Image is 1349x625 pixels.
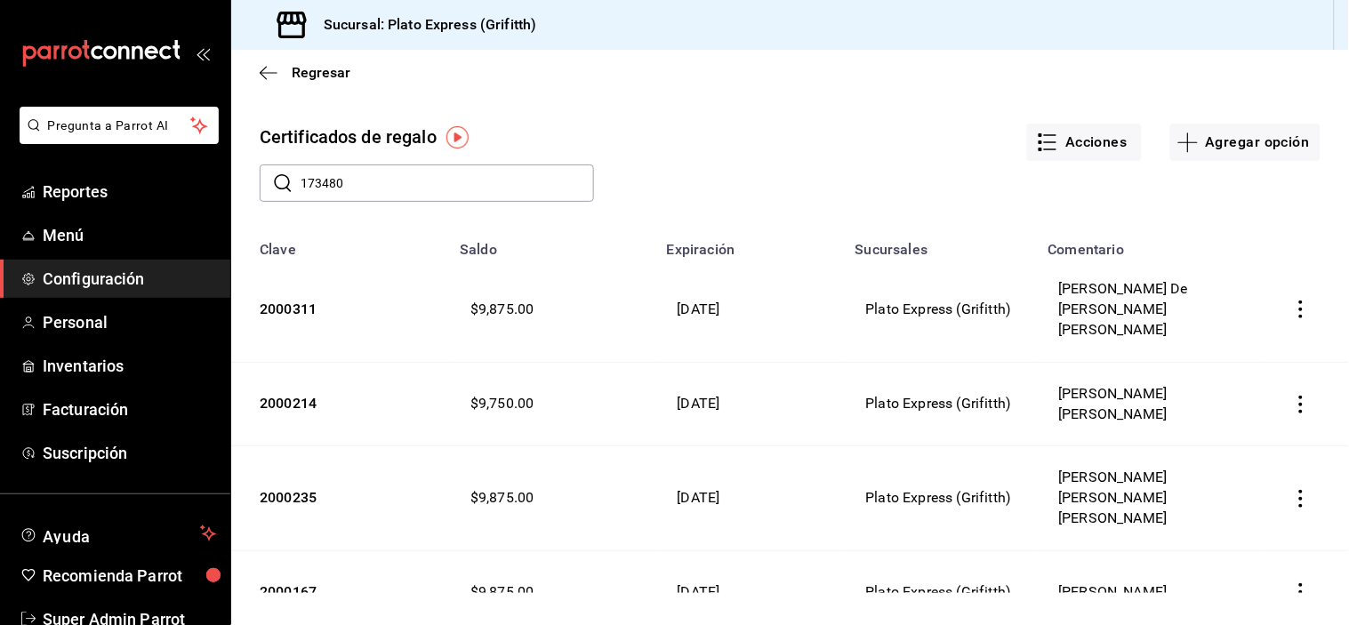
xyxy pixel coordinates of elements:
[231,258,449,362] td: 2000311
[231,446,449,551] td: 2000235
[1038,258,1260,362] td: [PERSON_NAME] De [PERSON_NAME] [PERSON_NAME]
[1038,362,1260,446] td: [PERSON_NAME] [PERSON_NAME]
[48,116,191,135] span: Pregunta a Parrot AI
[43,267,216,291] span: Configuración
[1027,124,1142,161] button: Acciones
[43,523,193,544] span: Ayuda
[12,129,219,148] a: Pregunta a Parrot AI
[656,446,845,551] td: [DATE]
[43,564,216,588] span: Recomienda Parrot
[656,230,845,258] th: Expiración
[292,64,350,81] span: Regresar
[260,124,437,150] div: Certificados de regalo
[1038,230,1260,258] th: Comentario
[1038,446,1260,551] td: [PERSON_NAME] [PERSON_NAME] [PERSON_NAME]
[20,107,219,144] button: Pregunta a Parrot AI
[231,230,449,258] th: Clave
[309,14,536,36] h3: Sucursal: Plato Express (Grifitth)
[43,354,216,378] span: Inventarios
[845,362,1038,446] td: Plato Express (Grifitth)
[449,446,656,551] td: $9,875.00
[231,362,449,446] td: 2000214
[449,362,656,446] td: $9,750.00
[845,446,1038,551] td: Plato Express (Grifitth)
[449,230,656,258] th: Saldo
[43,223,216,247] span: Menú
[260,64,350,81] button: Regresar
[449,258,656,362] td: $9,875.00
[1170,124,1321,161] button: Agregar opción
[43,441,216,465] span: Suscripción
[43,310,216,334] span: Personal
[656,258,845,362] td: [DATE]
[196,46,210,60] button: open_drawer_menu
[446,126,469,148] img: Tooltip marker
[301,165,594,201] input: Buscar clave de certificado
[43,180,216,204] span: Reportes
[845,230,1038,258] th: Sucursales
[845,258,1038,362] td: Plato Express (Grifitth)
[656,362,845,446] td: [DATE]
[43,397,216,421] span: Facturación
